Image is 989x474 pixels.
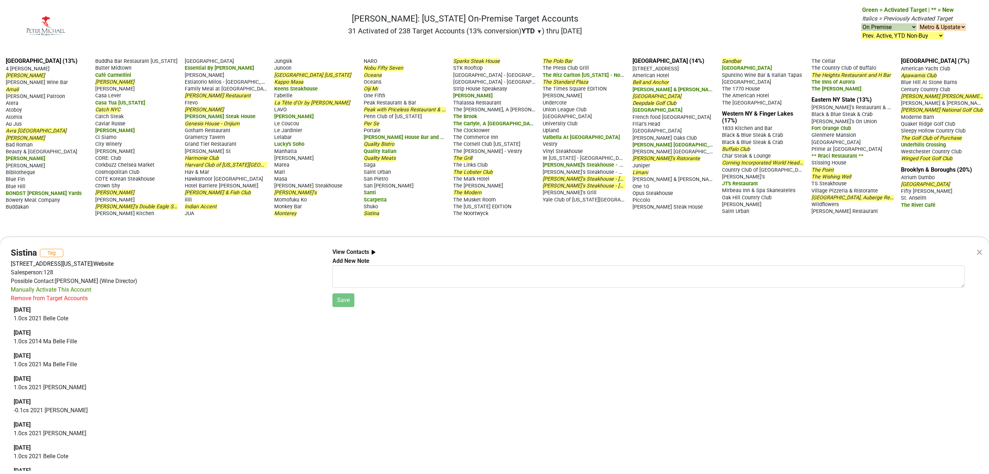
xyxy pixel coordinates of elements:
[14,398,319,406] div: [DATE]
[11,277,322,285] div: Possible Contact: [PERSON_NAME] (Wine Director)
[369,248,378,257] img: arrow_right.svg
[14,429,319,438] p: 1.0 cs 2021 [PERSON_NAME]
[332,293,354,307] button: Save
[92,260,93,267] span: |
[332,257,369,264] b: Add New Note
[11,285,91,294] div: Manually Activate This Account
[14,420,319,429] div: [DATE]
[14,443,319,452] div: [DATE]
[14,406,319,415] p: -0.1 cs 2021 [PERSON_NAME]
[40,249,63,257] button: Tag
[14,352,319,360] div: [DATE]
[14,306,319,314] div: [DATE]
[11,294,88,303] div: Remove from Target Accounts
[976,243,983,261] div: ×
[14,329,319,337] div: [DATE]
[11,248,37,258] h4: Sistina
[14,383,319,392] p: 1.0 cs 2021 [PERSON_NAME]
[332,248,369,255] b: View Contacts
[93,260,114,267] a: Website
[14,452,319,461] p: 1.0 cs 2021 Belle Cote
[14,314,319,323] p: 1.0 cs 2021 Belle Cote
[14,360,319,369] p: 1.0 cs 2021 Ma Belle Fille
[11,260,92,267] a: [STREET_ADDRESS][US_STATE]
[14,337,319,346] p: 1.0 cs 2014 Ma Belle Fille
[11,268,322,277] div: Salesperson: 128
[14,375,319,383] div: [DATE]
